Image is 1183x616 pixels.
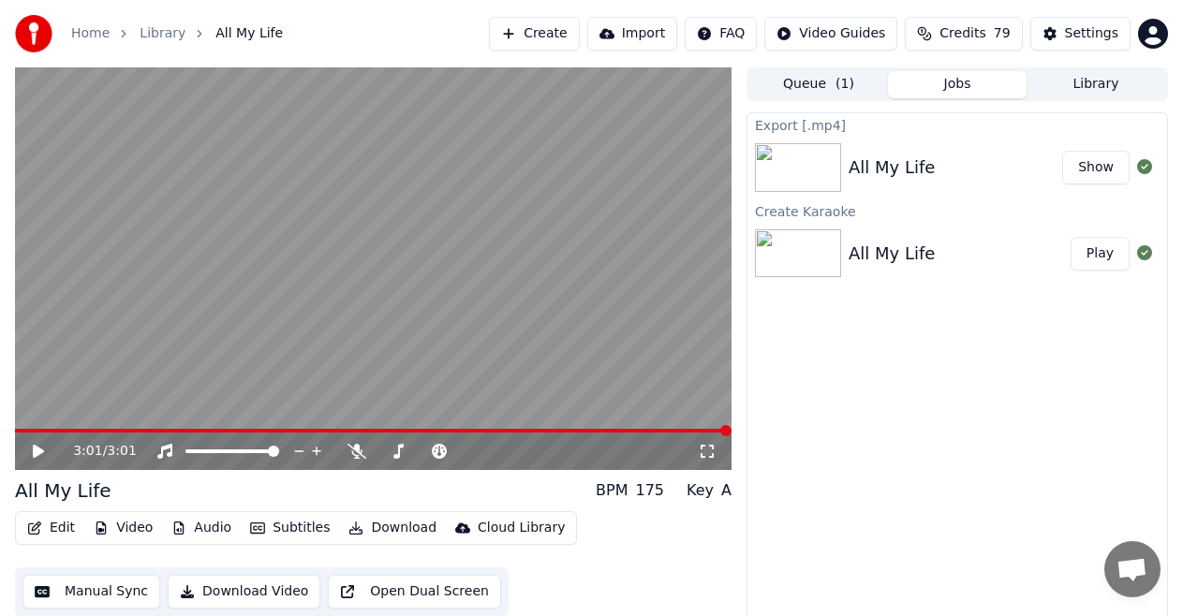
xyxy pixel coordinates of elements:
[341,515,444,541] button: Download
[721,479,732,502] div: A
[764,17,897,51] button: Video Guides
[835,75,854,94] span: ( 1 )
[905,17,1022,51] button: Credits79
[888,71,1027,98] button: Jobs
[73,442,102,461] span: 3:01
[587,17,677,51] button: Import
[1104,541,1161,597] div: Open chat
[168,575,320,609] button: Download Video
[1027,71,1165,98] button: Library
[71,24,283,43] nav: breadcrumb
[749,71,888,98] button: Queue
[140,24,185,43] a: Library
[687,479,714,502] div: Key
[20,515,82,541] button: Edit
[747,113,1167,136] div: Export [.mp4]
[1065,24,1118,43] div: Settings
[1030,17,1131,51] button: Settings
[73,442,118,461] div: /
[685,17,757,51] button: FAQ
[107,442,136,461] span: 3:01
[596,479,628,502] div: BPM
[215,24,283,43] span: All My Life
[1062,151,1130,184] button: Show
[164,515,239,541] button: Audio
[489,17,580,51] button: Create
[243,515,337,541] button: Subtitles
[15,477,111,504] div: All My Life
[849,241,935,267] div: All My Life
[849,154,935,181] div: All My Life
[1071,237,1130,271] button: Play
[328,575,501,609] button: Open Dual Screen
[994,24,1011,43] span: 79
[15,15,52,52] img: youka
[939,24,985,43] span: Credits
[71,24,110,43] a: Home
[635,479,664,502] div: 175
[747,199,1167,222] div: Create Karaoke
[478,519,565,537] div: Cloud Library
[86,515,160,541] button: Video
[22,575,160,609] button: Manual Sync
